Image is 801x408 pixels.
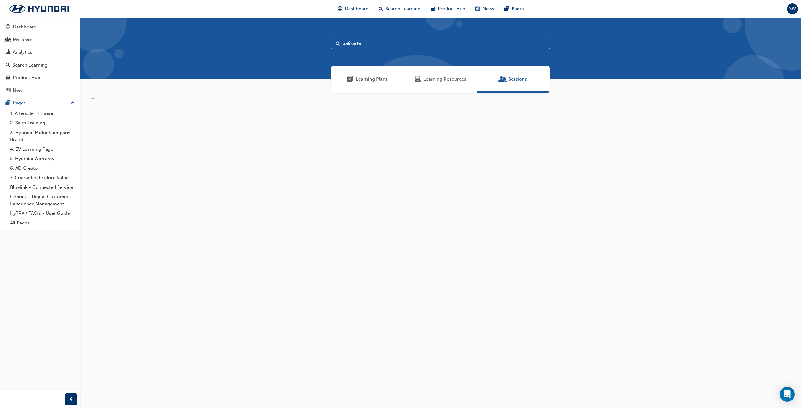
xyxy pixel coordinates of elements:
span: Dashboard [345,5,369,13]
span: prev-icon [69,395,74,403]
span: guage-icon [338,5,342,13]
button: Pages [3,97,77,109]
span: news-icon [6,88,10,93]
span: guage-icon [6,24,10,30]
a: Bluelink - Connected Service [8,183,77,192]
div: Analytics [13,49,32,56]
span: search-icon [379,5,383,13]
a: Dashboard [3,21,77,33]
a: HyTRAK FAQ's - User Guide [8,209,77,218]
span: SW [789,5,796,13]
img: Trak [3,2,75,15]
a: 2. Sales Training [8,118,77,128]
input: Search... [331,38,550,49]
a: SessionsSessions [477,66,550,93]
span: Pages [512,5,524,13]
a: pages-iconPages [499,3,529,15]
a: 5. Hyundai Warranty [8,154,77,164]
span: car-icon [6,75,10,81]
a: news-iconNews [470,3,499,15]
span: Learning Plans [347,76,353,83]
span: Sessions [508,76,527,83]
div: News [13,87,25,94]
a: 4. EV Learning Page [8,144,77,154]
span: up-icon [70,99,75,107]
button: DashboardMy TeamAnalyticsSearch LearningProduct HubNews [3,20,77,97]
a: 7. Guaranteed Future Value [8,173,77,183]
span: news-icon [475,5,480,13]
a: Learning PlansLearning Plans [331,66,404,93]
span: search-icon [6,63,10,68]
a: Product Hub [3,72,77,83]
a: search-iconSearch Learning [374,3,426,15]
span: Search Learning [385,5,421,13]
div: Open Intercom Messenger [780,387,795,402]
span: pages-icon [6,100,10,106]
a: Search Learning [3,59,77,71]
a: My Team [3,34,77,46]
a: guage-iconDashboard [333,3,374,15]
button: SW [787,3,798,14]
span: Learning Plans [356,76,388,83]
span: chart-icon [6,50,10,55]
a: 1. Aftersales Training [8,109,77,118]
a: Connex - Digital Customer Experience Management [8,192,77,209]
a: 6. AD Creator [8,164,77,173]
span: car-icon [431,5,435,13]
div: Dashboard [13,23,37,31]
span: Search [336,40,340,47]
a: All Pages [8,218,77,228]
a: car-iconProduct Hub [426,3,470,15]
div: Search Learning [13,62,48,69]
div: Pages [13,99,26,107]
span: Sessions [500,76,506,83]
span: people-icon [6,37,10,43]
span: Learning Resources [415,76,421,83]
a: Learning ResourcesLearning Resources [404,66,477,93]
a: 3. Hyundai Motor Company Brand [8,128,77,144]
span: Product Hub [438,5,465,13]
span: pages-icon [504,5,509,13]
span: News [482,5,494,13]
div: My Team [13,36,33,43]
span: Learning Resources [423,76,466,83]
a: Analytics [3,47,77,58]
div: Product Hub [13,74,40,81]
a: News [3,85,77,96]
